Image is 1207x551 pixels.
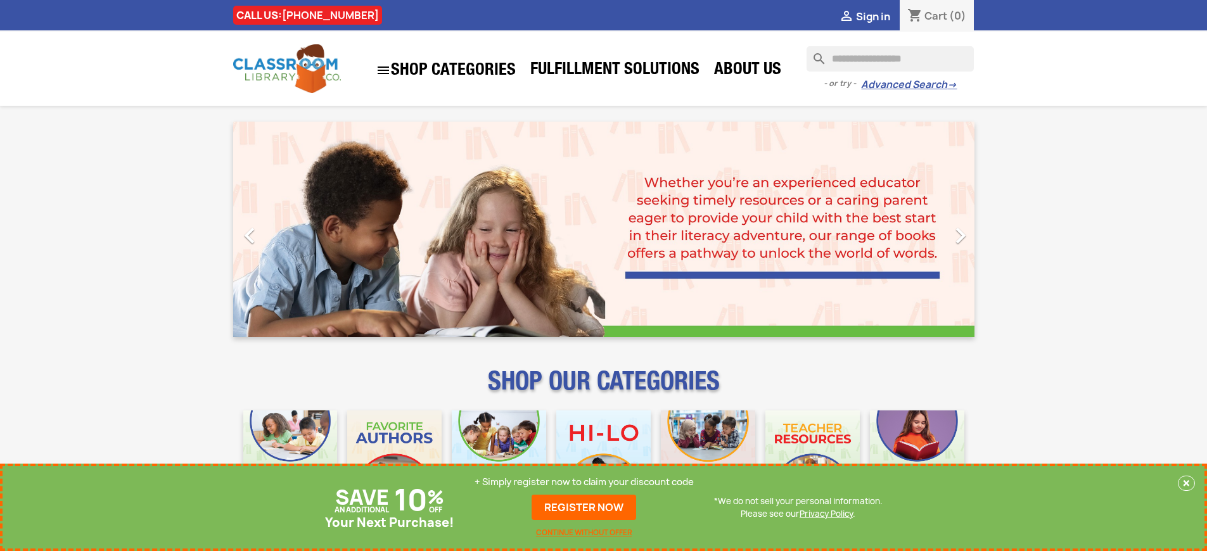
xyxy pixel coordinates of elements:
a: Fulfillment Solutions [524,58,706,84]
a: Advanced Search→ [861,79,957,91]
img: Classroom Library Company [233,44,341,93]
a:  Sign in [839,9,890,23]
img: CLC_Dyslexia_Mobile.jpg [870,410,964,505]
p: SHOP OUR CATEGORIES [233,377,974,400]
i:  [234,220,265,251]
a: Next [863,122,974,337]
a: SHOP CATEGORIES [369,56,522,84]
span: → [947,79,957,91]
span: Sign in [856,9,890,23]
span: - or try - [824,77,861,90]
i:  [945,220,976,251]
img: CLC_HiLo_Mobile.jpg [556,410,651,505]
a: Previous [233,122,345,337]
ul: Carousel container [233,122,974,337]
a: About Us [708,58,788,84]
a: [PHONE_NUMBER] [282,8,379,22]
img: CLC_Bulk_Mobile.jpg [243,410,338,505]
i: shopping_cart [907,9,923,24]
img: CLC_Phonics_And_Decodables_Mobile.jpg [452,410,546,505]
i:  [376,63,391,78]
span: Cart [924,9,947,23]
img: CLC_Teacher_Resources_Mobile.jpg [765,410,860,505]
input: Search [807,46,974,72]
i: search [807,46,822,61]
span: (0) [949,9,966,23]
img: CLC_Fiction_Nonfiction_Mobile.jpg [661,410,755,505]
i:  [839,9,854,25]
div: CALL US: [233,6,382,25]
img: CLC_Favorite_Authors_Mobile.jpg [347,410,442,505]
